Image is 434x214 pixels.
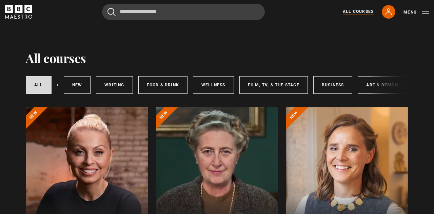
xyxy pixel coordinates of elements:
a: Art & Design [358,76,406,94]
input: Search [102,4,265,20]
button: Submit the search query [107,8,116,16]
button: Toggle navigation [403,9,429,16]
svg: BBC Maestro [5,5,32,19]
h1: All courses [26,51,86,65]
a: All [26,76,52,94]
a: Food & Drink [138,76,188,94]
a: Business [313,76,353,94]
a: New [64,76,91,94]
a: All Courses [343,8,374,15]
a: Writing [96,76,133,94]
a: Film, TV, & The Stage [239,76,308,94]
a: Wellness [193,76,234,94]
